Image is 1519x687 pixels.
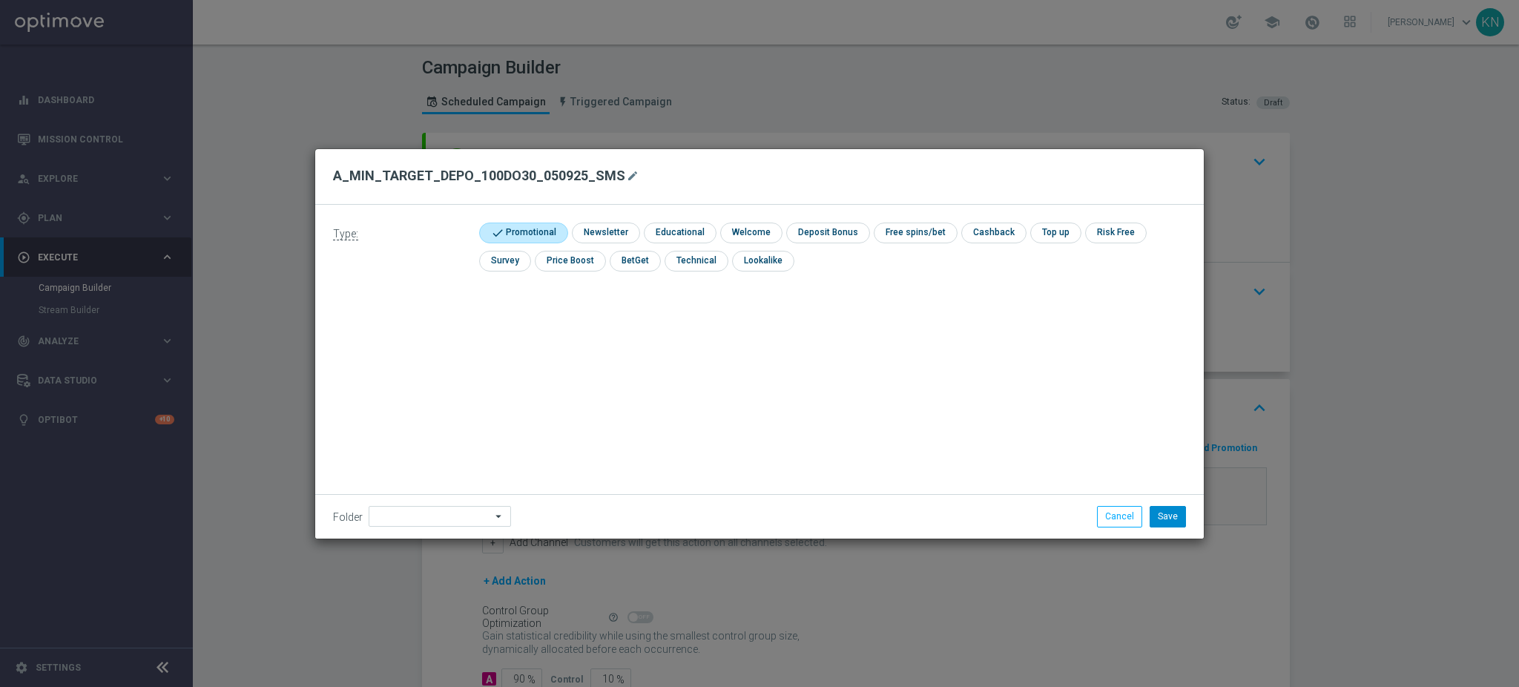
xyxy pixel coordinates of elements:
[333,511,363,524] label: Folder
[492,507,507,526] i: arrow_drop_down
[333,228,358,240] span: Type:
[333,167,625,185] h2: A_MIN_TARGET_DEPO_100DO30_050925_SMS
[627,170,639,182] i: mode_edit
[1150,506,1186,527] button: Save
[1097,506,1142,527] button: Cancel
[625,167,644,185] button: mode_edit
